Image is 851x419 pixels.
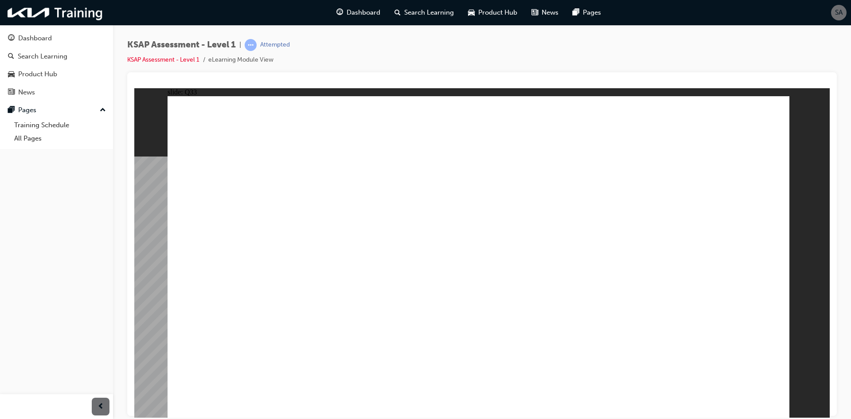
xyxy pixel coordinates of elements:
span: news-icon [531,7,538,18]
div: Search Learning [18,51,67,62]
span: car-icon [468,7,475,18]
span: search-icon [394,7,401,18]
span: search-icon [8,53,14,61]
span: | [239,40,241,50]
a: car-iconProduct Hub [461,4,524,22]
span: pages-icon [573,7,579,18]
span: Pages [583,8,601,18]
span: Product Hub [478,8,517,18]
button: DashboardSearch LearningProduct HubNews [4,28,109,102]
span: learningRecordVerb_ATTEMPT-icon [245,39,257,51]
span: Dashboard [347,8,380,18]
a: All Pages [11,132,109,145]
a: Search Learning [4,48,109,65]
a: News [4,84,109,101]
span: news-icon [8,89,15,97]
div: Pages [18,105,36,115]
a: search-iconSearch Learning [387,4,461,22]
div: News [18,87,35,98]
a: pages-iconPages [566,4,608,22]
span: Search Learning [404,8,454,18]
span: KSAP Assessment - Level 1 [127,40,236,50]
button: Pages [4,102,109,118]
div: Dashboard [18,33,52,43]
a: guage-iconDashboard [329,4,387,22]
a: KSAP Assessment - Level 1 [127,56,199,63]
img: kia-training [4,4,106,22]
span: prev-icon [98,401,104,412]
div: Attempted [260,41,290,49]
button: SA [831,5,847,20]
a: news-iconNews [524,4,566,22]
div: Product Hub [18,69,57,79]
a: Dashboard [4,30,109,47]
span: News [542,8,558,18]
span: guage-icon [8,35,15,43]
span: SA [835,8,843,18]
span: pages-icon [8,106,15,114]
a: Product Hub [4,66,109,82]
li: eLearning Module View [208,55,273,65]
span: up-icon [100,105,106,116]
a: Training Schedule [11,118,109,132]
span: guage-icon [336,7,343,18]
span: car-icon [8,70,15,78]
